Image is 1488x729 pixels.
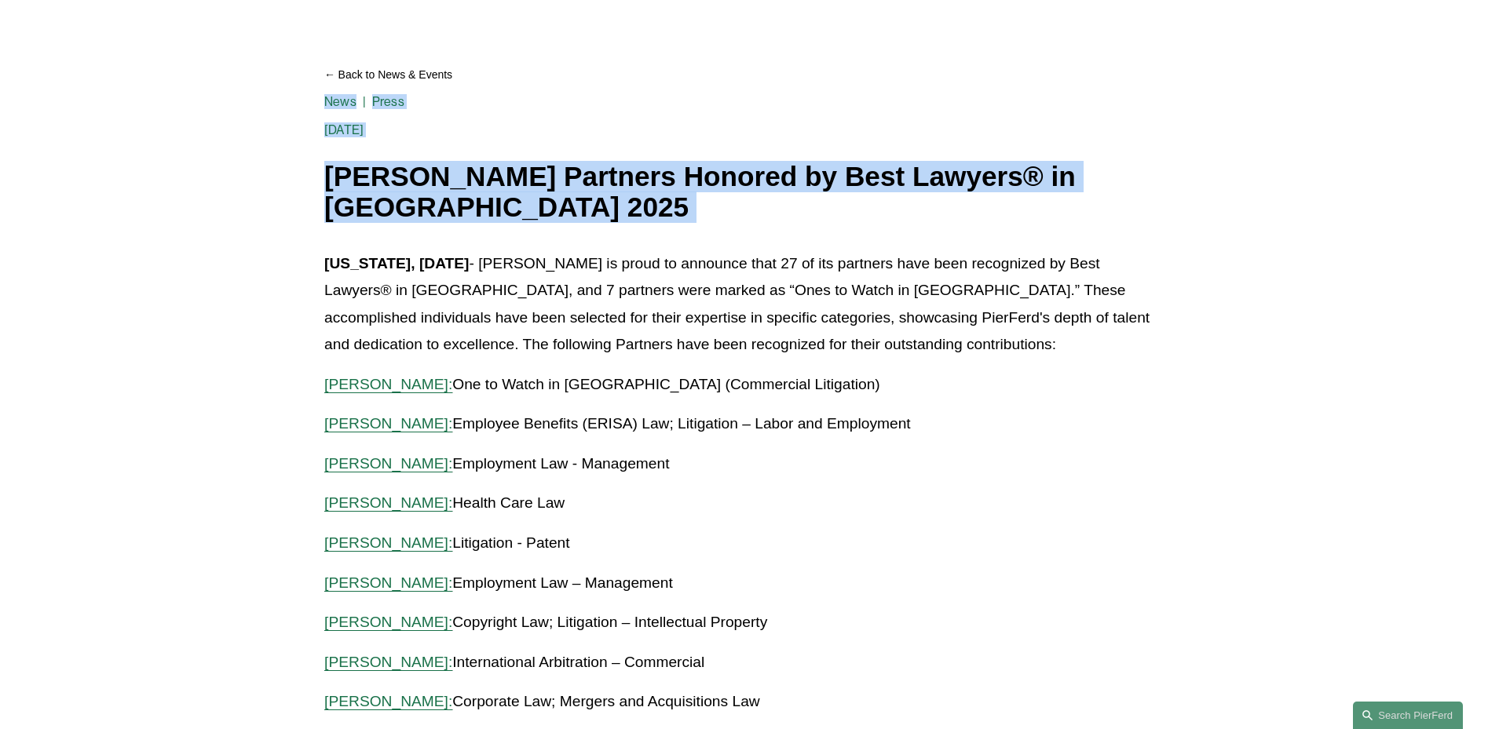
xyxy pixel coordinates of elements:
p: Employment Law - Management [324,450,1164,478]
p: Employee Benefits (ERISA) Law; Litigation – Labor and Employment [324,410,1164,438]
p: - [PERSON_NAME] is proud to announce that 27 of its partners have been recognized by Best Lawyers... [324,250,1164,359]
a: [PERSON_NAME]: [324,376,452,392]
a: Press [372,94,404,109]
p: One to Watch in [GEOGRAPHIC_DATA] (Commercial Litigation) [324,371,1164,399]
strong: [US_STATE], [DATE] [324,255,469,272]
p: Litigation - Patent [324,530,1164,557]
p: Employment Law – Management [324,570,1164,597]
a: [PERSON_NAME]: [324,534,452,551]
a: [PERSON_NAME]: [324,494,452,511]
a: [PERSON_NAME]: [324,693,452,709]
h1: [PERSON_NAME] Partners Honored by Best Lawyers® in [GEOGRAPHIC_DATA] 2025 [324,162,1164,222]
span: [DATE] [324,122,364,137]
a: News [324,94,356,109]
p: International Arbitration – Commercial [324,649,1164,676]
a: [PERSON_NAME]: [324,415,452,432]
a: [PERSON_NAME]: [324,614,452,630]
a: [PERSON_NAME]: [324,455,452,472]
a: Back to News & Events [324,61,1164,89]
p: Corporate Law; Mergers and Acquisitions Law [324,688,1164,716]
p: Health Care Law [324,490,1164,517]
a: [PERSON_NAME]: [324,654,452,670]
a: Search this site [1353,702,1463,729]
a: [PERSON_NAME]: [324,574,452,591]
p: Copyright Law; Litigation – Intellectual Property [324,609,1164,636]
